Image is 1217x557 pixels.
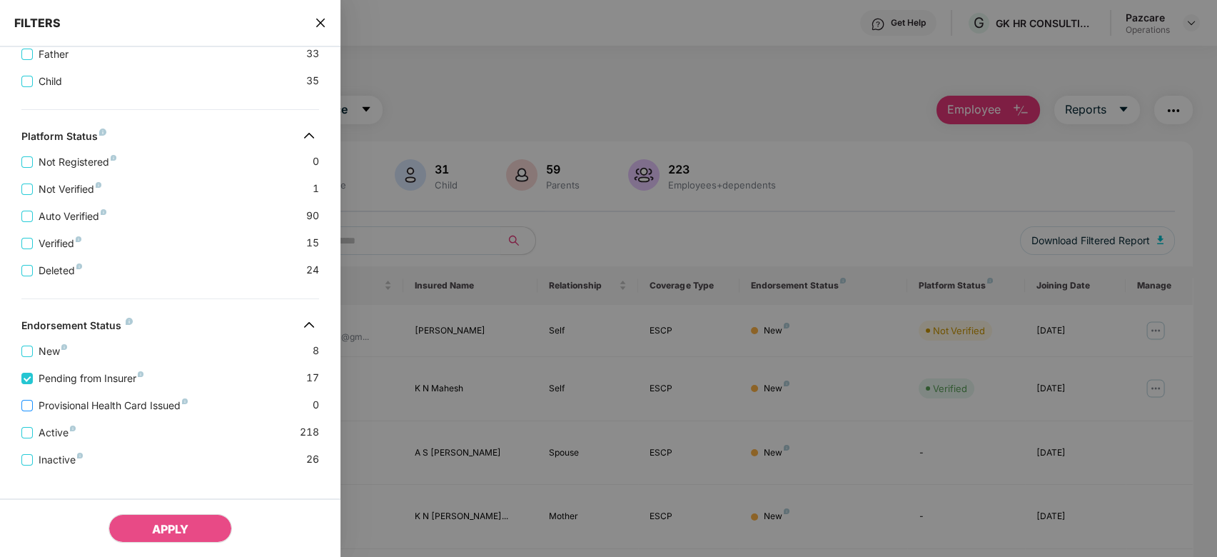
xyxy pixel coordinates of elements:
[21,130,106,147] div: Platform Status
[306,73,319,89] span: 35
[298,124,320,147] img: svg+xml;base64,PHN2ZyB4bWxucz0iaHR0cDovL3d3dy53My5vcmcvMjAwMC9zdmciIHdpZHRoPSIzMiIgaGVpZ2h0PSIzMi...
[313,154,319,170] span: 0
[33,398,193,413] span: Provisional Health Card Issued
[33,46,74,62] span: Father
[108,514,232,543] button: APPLY
[152,522,188,536] span: APPLY
[300,424,319,441] span: 218
[313,397,319,413] span: 0
[33,343,73,359] span: New
[99,129,106,136] img: svg+xml;base64,PHN2ZyB4bWxucz0iaHR0cDovL3d3dy53My5vcmcvMjAwMC9zdmciIHdpZHRoPSI4IiBoZWlnaHQ9IjgiIH...
[33,154,122,170] span: Not Registered
[21,319,133,336] div: Endorsement Status
[33,181,107,197] span: Not Verified
[70,426,76,431] img: svg+xml;base64,PHN2ZyB4bWxucz0iaHR0cDovL3d3dy53My5vcmcvMjAwMC9zdmciIHdpZHRoPSI4IiBoZWlnaHQ9IjgiIH...
[14,16,61,30] span: FILTERS
[76,264,82,269] img: svg+xml;base64,PHN2ZyB4bWxucz0iaHR0cDovL3d3dy53My5vcmcvMjAwMC9zdmciIHdpZHRoPSI4IiBoZWlnaHQ9IjgiIH...
[182,398,188,404] img: svg+xml;base64,PHN2ZyB4bWxucz0iaHR0cDovL3d3dy53My5vcmcvMjAwMC9zdmciIHdpZHRoPSI4IiBoZWlnaHQ9IjgiIH...
[101,209,106,215] img: svg+xml;base64,PHN2ZyB4bWxucz0iaHR0cDovL3d3dy53My5vcmcvMjAwMC9zdmciIHdpZHRoPSI4IiBoZWlnaHQ9IjgiIH...
[306,370,319,386] span: 17
[61,344,67,350] img: svg+xml;base64,PHN2ZyB4bWxucz0iaHR0cDovL3d3dy53My5vcmcvMjAwMC9zdmciIHdpZHRoPSI4IiBoZWlnaHQ9IjgiIH...
[126,318,133,325] img: svg+xml;base64,PHN2ZyB4bWxucz0iaHR0cDovL3d3dy53My5vcmcvMjAwMC9zdmciIHdpZHRoPSI4IiBoZWlnaHQ9IjgiIH...
[33,371,149,386] span: Pending from Insurer
[96,182,101,188] img: svg+xml;base64,PHN2ZyB4bWxucz0iaHR0cDovL3d3dy53My5vcmcvMjAwMC9zdmciIHdpZHRoPSI4IiBoZWlnaHQ9IjgiIH...
[77,453,83,458] img: svg+xml;base64,PHN2ZyB4bWxucz0iaHR0cDovL3d3dy53My5vcmcvMjAwMC9zdmciIHdpZHRoPSI4IiBoZWlnaHQ9IjgiIH...
[111,155,116,161] img: svg+xml;base64,PHN2ZyB4bWxucz0iaHR0cDovL3d3dy53My5vcmcvMjAwMC9zdmciIHdpZHRoPSI4IiBoZWlnaHQ9IjgiIH...
[298,313,320,336] img: svg+xml;base64,PHN2ZyB4bWxucz0iaHR0cDovL3d3dy53My5vcmcvMjAwMC9zdmciIHdpZHRoPSIzMiIgaGVpZ2h0PSIzMi...
[33,452,89,468] span: Inactive
[306,46,319,62] span: 33
[313,181,319,197] span: 1
[306,208,319,224] span: 90
[33,425,81,441] span: Active
[306,235,319,251] span: 15
[306,262,319,278] span: 24
[33,263,88,278] span: Deleted
[306,451,319,468] span: 26
[33,209,112,224] span: Auto Verified
[33,74,68,89] span: Child
[76,236,81,242] img: svg+xml;base64,PHN2ZyB4bWxucz0iaHR0cDovL3d3dy53My5vcmcvMjAwMC9zdmciIHdpZHRoPSI4IiBoZWlnaHQ9IjgiIH...
[313,343,319,359] span: 8
[33,236,87,251] span: Verified
[138,371,143,377] img: svg+xml;base64,PHN2ZyB4bWxucz0iaHR0cDovL3d3dy53My5vcmcvMjAwMC9zdmciIHdpZHRoPSI4IiBoZWlnaHQ9IjgiIH...
[315,16,326,30] span: close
